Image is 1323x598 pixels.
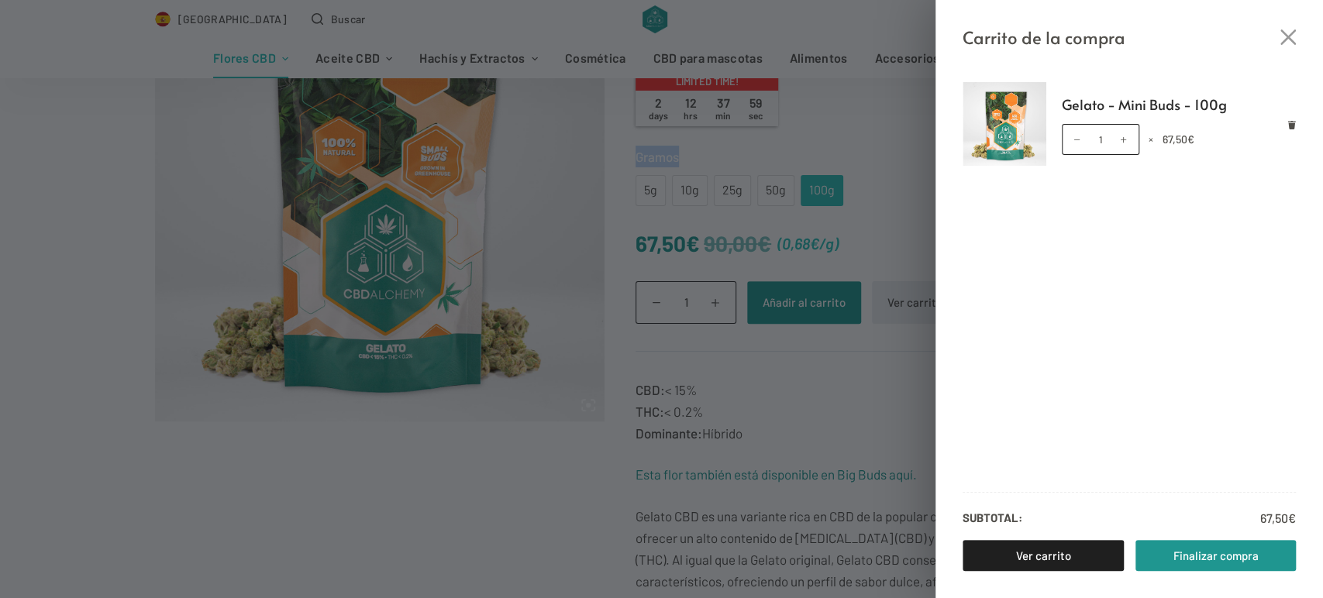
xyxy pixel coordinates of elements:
[963,508,1022,528] strong: Subtotal:
[1149,132,1153,146] span: ×
[1062,93,1297,116] a: Gelato - Mini Buds - 100g
[963,23,1125,51] span: Carrito de la compra
[963,540,1124,571] a: Ver carrito
[1280,29,1296,45] button: Cerrar el cajón del carrito
[1288,510,1296,525] span: €
[1187,132,1194,146] span: €
[1062,124,1139,155] input: Cantidad de productos
[1287,120,1296,129] a: Eliminar Gelato - Mini Buds - 100g del carrito
[1135,540,1297,571] a: Finalizar compra
[1163,132,1194,146] bdi: 67,50
[1260,510,1296,525] bdi: 67,50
